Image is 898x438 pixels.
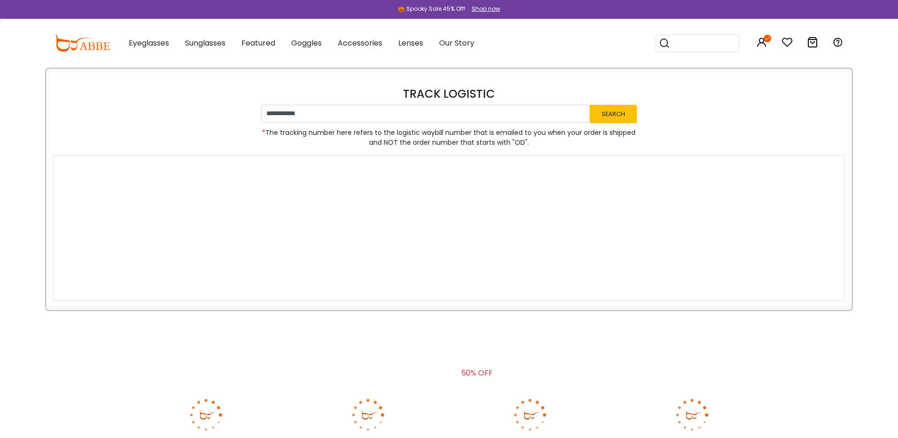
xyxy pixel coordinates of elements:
[291,38,322,48] span: Goggles
[261,128,637,148] span: The tracking number here refers to the logistic waybill number that is emailed to you when your o...
[54,35,110,52] img: abbeglasses.com
[129,38,169,48] span: Eyeglasses
[398,38,423,48] span: Lenses
[439,38,474,48] span: Our Story
[461,366,496,386] div: 50% OFF
[472,5,500,13] div: Shop now
[185,38,225,48] span: Sunglasses
[338,38,382,48] span: Accessories
[398,5,465,13] div: 🎃 Spooky Sale 45% Off!
[241,38,275,48] span: Featured
[467,5,500,13] a: Shop now
[590,105,637,123] button: Search
[53,87,845,101] h4: TRACK LOGISTIC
